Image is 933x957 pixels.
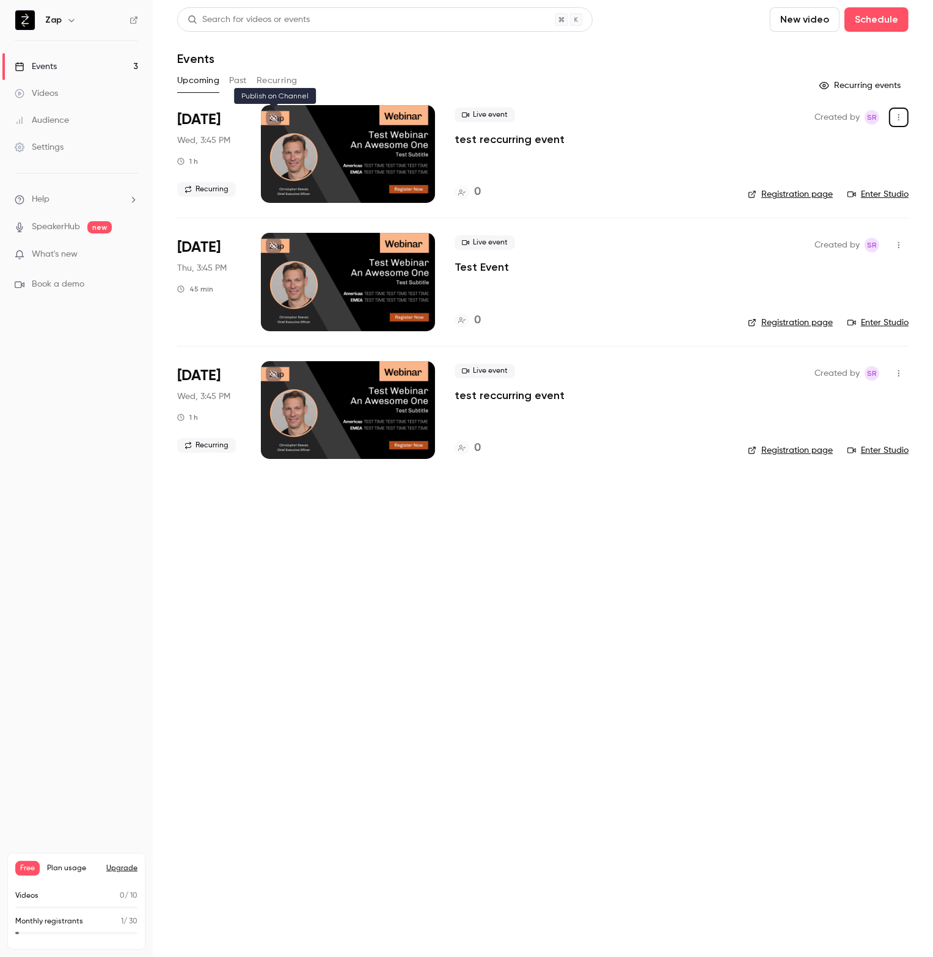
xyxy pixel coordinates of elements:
[474,440,481,457] h4: 0
[15,890,38,901] p: Videos
[455,260,509,274] a: Test Event
[45,14,62,26] h6: Zap
[814,366,860,381] span: Created by
[177,262,227,274] span: Thu, 3:45 PM
[177,233,241,331] div: Aug 21 Thu, 3:45 PM (Australia/Brisbane)
[847,444,909,457] a: Enter Studio
[867,366,877,381] span: SR
[867,110,877,125] span: SR
[177,391,230,403] span: Wed, 3:45 PM
[865,366,879,381] span: Simon Ryan
[814,76,909,95] button: Recurring events
[865,238,879,252] span: Simon Ryan
[32,278,84,291] span: Book a demo
[177,51,214,66] h1: Events
[32,193,49,206] span: Help
[455,108,515,122] span: Live event
[455,132,565,147] a: test reccurring event
[15,861,40,876] span: Free
[814,110,860,125] span: Created by
[455,235,515,250] span: Live event
[865,110,879,125] span: Simon Ryan
[15,10,35,30] img: Zap
[15,141,64,153] div: Settings
[177,238,221,257] span: [DATE]
[455,184,481,200] a: 0
[455,364,515,378] span: Live event
[106,864,137,873] button: Upgrade
[229,71,247,90] button: Past
[748,444,833,457] a: Registration page
[455,388,565,403] a: test reccurring event
[177,71,219,90] button: Upcoming
[474,184,481,200] h4: 0
[120,892,125,900] span: 0
[177,284,213,294] div: 45 min
[121,916,137,927] p: / 30
[847,188,909,200] a: Enter Studio
[748,188,833,200] a: Registration page
[177,110,221,130] span: [DATE]
[847,317,909,329] a: Enter Studio
[15,61,57,73] div: Events
[32,248,78,261] span: What's new
[748,317,833,329] a: Registration page
[47,864,99,873] span: Plan usage
[177,182,236,197] span: Recurring
[120,890,137,901] p: / 10
[177,361,241,459] div: Aug 27 Wed, 3:45 PM (Australia/Brisbane)
[867,238,877,252] span: SR
[188,13,310,26] div: Search for videos or events
[257,71,298,90] button: Recurring
[770,7,840,32] button: New video
[455,312,481,329] a: 0
[177,156,198,166] div: 1 h
[15,916,83,927] p: Monthly registrants
[177,413,198,422] div: 1 h
[121,918,123,925] span: 1
[177,134,230,147] span: Wed, 3:45 PM
[177,105,241,203] div: Aug 20 Wed, 3:45 PM (Australia/Brisbane)
[15,193,138,206] li: help-dropdown-opener
[177,366,221,386] span: [DATE]
[15,114,69,127] div: Audience
[474,312,481,329] h4: 0
[87,221,112,233] span: new
[814,238,860,252] span: Created by
[844,7,909,32] button: Schedule
[455,440,481,457] a: 0
[32,221,80,233] a: SpeakerHub
[177,438,236,453] span: Recurring
[15,87,58,100] div: Videos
